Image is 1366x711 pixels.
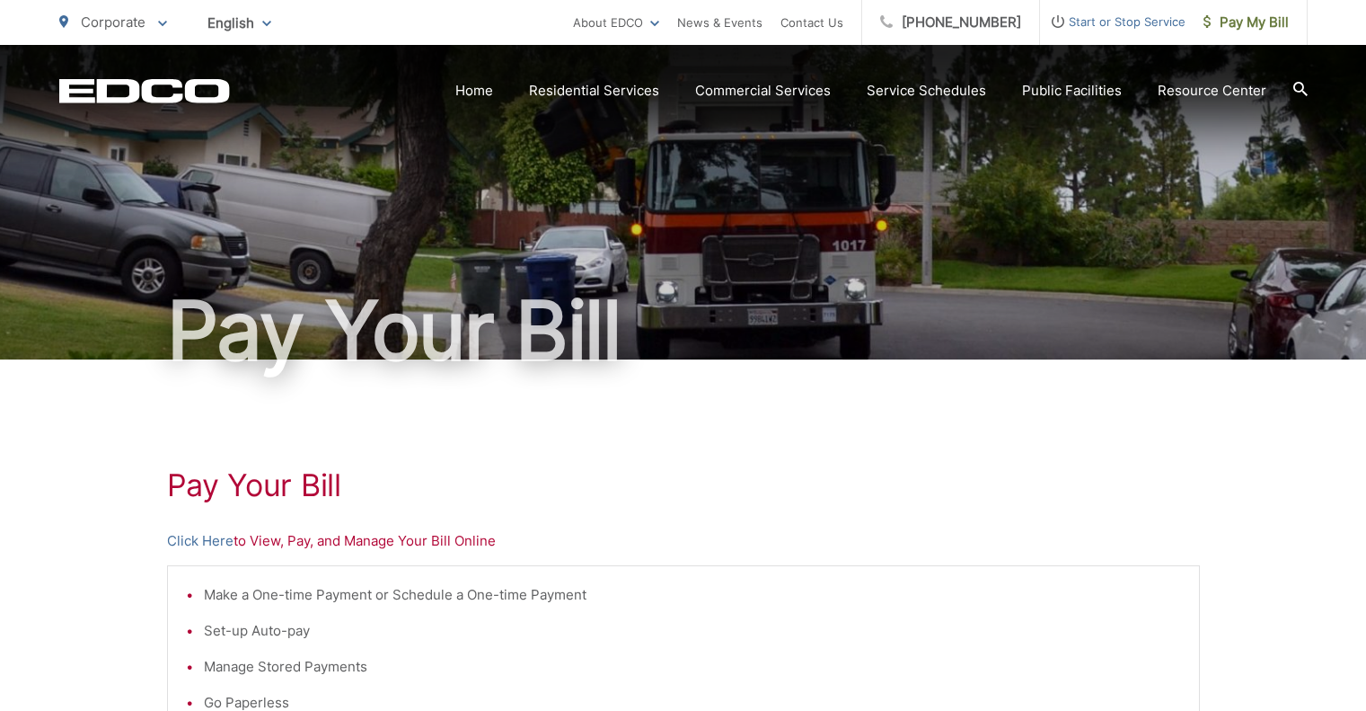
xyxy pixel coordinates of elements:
[1203,12,1289,33] span: Pay My Bill
[167,530,234,552] a: Click Here
[529,80,659,102] a: Residential Services
[194,7,285,39] span: English
[867,80,986,102] a: Service Schedules
[695,80,831,102] a: Commercial Services
[573,12,659,33] a: About EDCO
[780,12,843,33] a: Contact Us
[167,467,1200,503] h1: Pay Your Bill
[167,530,1200,552] p: to View, Pay, and Manage Your Bill Online
[1158,80,1266,102] a: Resource Center
[59,286,1308,376] h1: Pay Your Bill
[81,13,145,31] span: Corporate
[59,78,230,103] a: EDCD logo. Return to the homepage.
[204,656,1181,678] li: Manage Stored Payments
[455,80,493,102] a: Home
[204,584,1181,606] li: Make a One-time Payment or Schedule a One-time Payment
[1022,80,1122,102] a: Public Facilities
[204,620,1181,642] li: Set-up Auto-pay
[677,12,762,33] a: News & Events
